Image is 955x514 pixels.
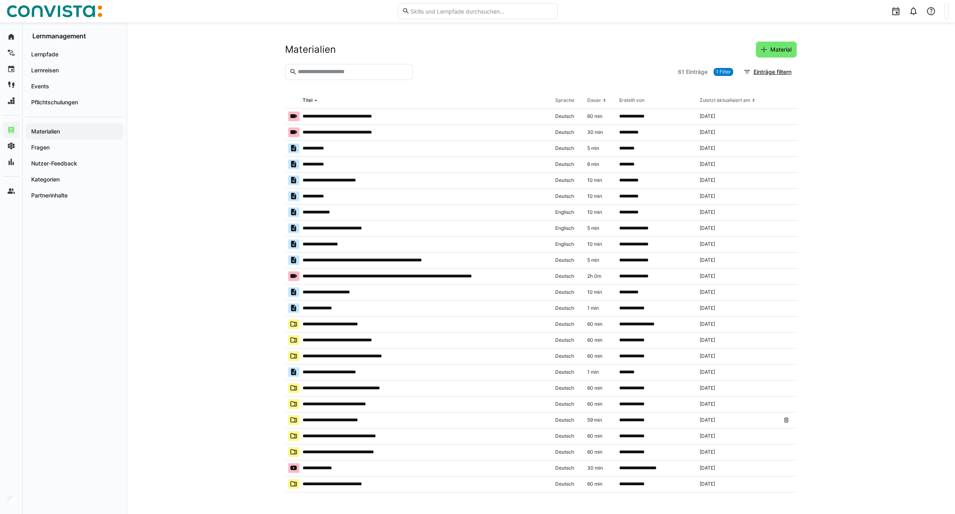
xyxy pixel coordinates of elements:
span: 2h 0m [587,273,601,279]
span: Deutsch [555,449,574,455]
span: 1 min [587,369,599,375]
span: Deutsch [555,481,574,487]
span: [DATE] [700,241,715,247]
span: [DATE] [700,177,715,183]
span: Einträge filtern [752,68,793,76]
span: Deutsch [555,385,574,391]
span: Deutsch [555,161,574,167]
span: [DATE] [700,129,715,135]
span: 60 min [587,449,602,455]
span: 1 Filter [716,69,731,75]
h2: Materialien [285,44,336,56]
span: 5 min [587,257,599,263]
span: 5 min [587,145,599,151]
span: [DATE] [700,113,715,120]
div: Erstellt von [619,97,644,104]
span: [DATE] [700,273,715,279]
span: Deutsch [555,417,574,423]
span: Deutsch [555,273,574,279]
span: [DATE] [700,369,715,375]
span: [DATE] [700,257,715,263]
span: [DATE] [700,225,715,231]
span: Deutsch [555,369,574,375]
span: 6 min [587,161,599,167]
span: [DATE] [700,401,715,407]
span: 1 min [587,305,599,311]
span: 60 min [587,113,602,120]
span: [DATE] [700,337,715,343]
input: Skills und Lernpfade durchsuchen… [410,8,553,15]
span: Deutsch [555,177,574,183]
span: Deutsch [555,353,574,359]
span: Deutsch [555,305,574,311]
span: Deutsch [555,289,574,295]
span: 10 min [587,177,602,183]
span: 5 min [587,225,599,231]
span: Englisch [555,225,574,231]
span: 60 min [587,337,602,343]
span: [DATE] [700,465,715,471]
span: 30 min [587,129,603,135]
span: 60 min [587,321,602,327]
span: Deutsch [555,465,574,471]
span: Englisch [555,241,574,247]
span: Deutsch [555,145,574,151]
span: 60 min [587,433,602,439]
button: Material [756,42,797,58]
span: Deutsch [555,433,574,439]
span: [DATE] [700,433,715,439]
button: Einträge filtern [739,64,797,80]
span: Einträge [686,68,708,76]
span: [DATE] [700,481,715,487]
span: 30 min [587,465,603,471]
span: [DATE] [700,209,715,215]
div: Titel [303,97,313,104]
span: 10 min [587,209,602,215]
span: Deutsch [555,113,574,120]
span: 10 min [587,241,602,247]
span: 60 min [587,353,602,359]
span: [DATE] [700,385,715,391]
span: Deutsch [555,129,574,135]
span: 61 [678,68,684,76]
span: [DATE] [700,289,715,295]
span: Deutsch [555,257,574,263]
span: [DATE] [700,417,715,423]
span: 59 min [587,417,602,423]
div: Zuletzt aktualisiert am [700,97,750,104]
span: [DATE] [700,145,715,151]
div: Sprache [555,97,574,104]
span: [DATE] [700,321,715,327]
span: [DATE] [700,305,715,311]
span: [DATE] [700,161,715,167]
span: 60 min [587,385,602,391]
span: 60 min [587,401,602,407]
span: 60 min [587,481,602,487]
span: Deutsch [555,337,574,343]
span: Deutsch [555,401,574,407]
div: Dauer [587,97,601,104]
span: 10 min [587,193,602,199]
span: Deutsch [555,193,574,199]
span: Englisch [555,209,574,215]
span: [DATE] [700,193,715,199]
span: [DATE] [700,353,715,359]
span: Deutsch [555,321,574,327]
span: [DATE] [700,449,715,455]
span: Material [769,46,793,54]
span: 10 min [587,289,602,295]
